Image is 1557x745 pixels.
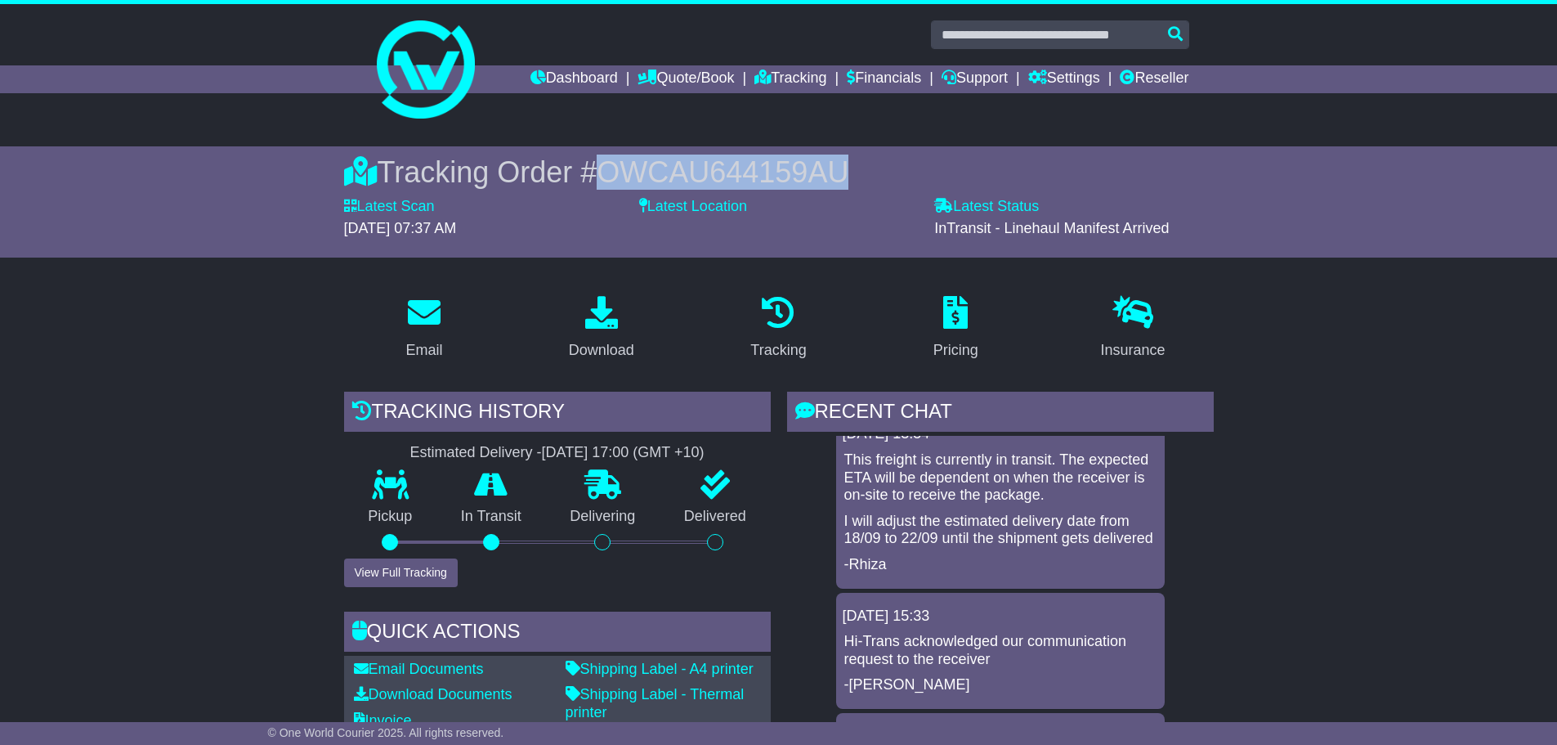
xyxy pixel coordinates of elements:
div: Insurance [1101,339,1166,361]
div: Estimated Delivery - [344,444,771,462]
p: Delivered [660,508,771,526]
p: Delivering [546,508,660,526]
a: Invoice [354,712,412,729]
div: [DATE] 17:00 (GMT +10) [542,444,705,462]
span: [DATE] 07:37 AM [344,220,457,236]
span: InTransit - Linehaul Manifest Arrived [934,220,1169,236]
label: Latest Scan [344,198,435,216]
p: This freight is currently in transit. The expected ETA will be dependent on when the receiver is ... [844,451,1157,505]
p: -Rhiza [844,556,1157,574]
a: Download [558,290,645,367]
a: Quote/Book [638,65,734,93]
a: Financials [847,65,921,93]
div: Email [405,339,442,361]
p: Hi-Trans acknowledged our communication request to the receiver [844,633,1157,668]
a: Support [942,65,1008,93]
p: In Transit [436,508,546,526]
p: Pickup [344,508,437,526]
label: Latest Status [934,198,1039,216]
div: Tracking [750,339,806,361]
div: Tracking Order # [344,155,1214,190]
a: Shipping Label - A4 printer [566,661,754,677]
p: -[PERSON_NAME] [844,676,1157,694]
div: Tracking history [344,392,771,436]
a: Settings [1028,65,1100,93]
div: RECENT CHAT [787,392,1214,436]
a: Pricing [923,290,989,367]
span: © One World Courier 2025. All rights reserved. [268,726,504,739]
div: Quick Actions [344,612,771,656]
a: Tracking [754,65,826,93]
a: Dashboard [530,65,618,93]
label: Latest Location [639,198,747,216]
a: Reseller [1120,65,1188,93]
a: Tracking [740,290,817,367]
span: OWCAU644159AU [597,155,848,189]
button: View Full Tracking [344,559,458,587]
a: Shipping Label - Thermal printer [566,686,745,720]
a: Insurance [1090,290,1176,367]
div: [DATE] 15:33 [843,608,1158,626]
div: Pricing [933,339,978,361]
div: Download [569,339,634,361]
a: Email Documents [354,661,484,677]
p: I will adjust the estimated delivery date from 18/09 to 22/09 until the shipment gets delivered [844,513,1157,548]
a: Download Documents [354,686,512,702]
a: Email [395,290,453,367]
